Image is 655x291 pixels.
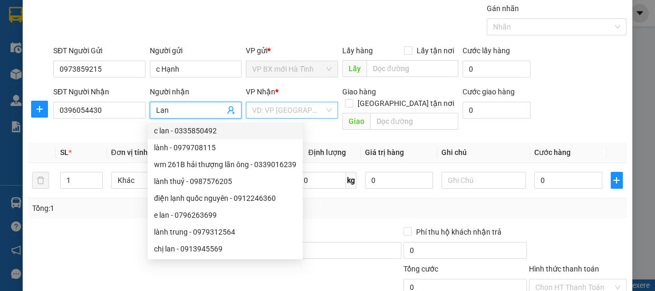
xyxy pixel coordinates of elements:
[154,209,296,221] div: e lan - 0796263699
[148,224,303,240] div: lành trung - 0979312564
[148,139,303,156] div: lành - 0979708115
[611,172,623,189] button: plus
[148,173,303,190] div: lành thuỷ - 0987576205
[412,226,506,238] span: Phí thu hộ khách nhận trả
[342,46,373,55] span: Lấy hàng
[529,265,599,273] label: Hình thức thanh toán
[53,45,146,56] div: SĐT Người Gửi
[463,102,531,119] input: Cước giao hàng
[154,243,296,255] div: chị lan - 0913945569
[31,101,48,118] button: plus
[463,46,510,55] label: Cước lấy hàng
[463,61,531,77] input: Cước lấy hàng
[463,88,515,96] label: Cước giao hàng
[154,176,296,187] div: lành thuỷ - 0987576205
[148,240,303,257] div: chị lan - 0913945569
[308,148,345,157] span: Định lượng
[111,148,151,157] span: Đơn vị tính
[154,142,296,153] div: lành - 0979708115
[353,98,458,109] span: [GEOGRAPHIC_DATA] tận nơi
[148,190,303,207] div: điện lạnh quốc nguyên - 0912246360
[365,172,433,189] input: 0
[346,172,357,189] span: kg
[252,61,332,77] span: VP BX mới Hà Tĩnh
[342,113,370,130] span: Giao
[412,45,458,56] span: Lấy tận nơi
[534,148,571,157] span: Cước hàng
[441,172,526,189] input: Ghi Chú
[342,60,367,77] span: Lấy
[154,226,296,238] div: lành trung - 0979312564
[53,86,146,98] div: SĐT Người Nhận
[365,148,404,157] span: Giá trị hàng
[150,86,242,98] div: Người nhận
[403,265,438,273] span: Tổng cước
[227,106,235,114] span: user-add
[32,202,254,214] div: Tổng: 1
[118,172,190,188] span: Khác
[154,125,296,137] div: c lan - 0335850492
[154,159,296,170] div: wm 261B hải thượng lãn ông - 0339016239
[246,88,275,96] span: VP Nhận
[154,192,296,204] div: điện lạnh quốc nguyên - 0912246360
[370,113,458,130] input: Dọc đường
[611,176,622,185] span: plus
[148,207,303,224] div: e lan - 0796263699
[150,45,242,56] div: Người gửi
[32,172,49,189] button: delete
[437,142,531,163] th: Ghi chú
[342,88,376,96] span: Giao hàng
[32,105,47,113] span: plus
[487,4,519,13] label: Gán nhãn
[148,122,303,139] div: c lan - 0335850492
[60,148,69,157] span: SL
[148,156,303,173] div: wm 261B hải thượng lãn ông - 0339016239
[246,45,338,56] div: VP gửi
[367,60,458,77] input: Dọc đường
